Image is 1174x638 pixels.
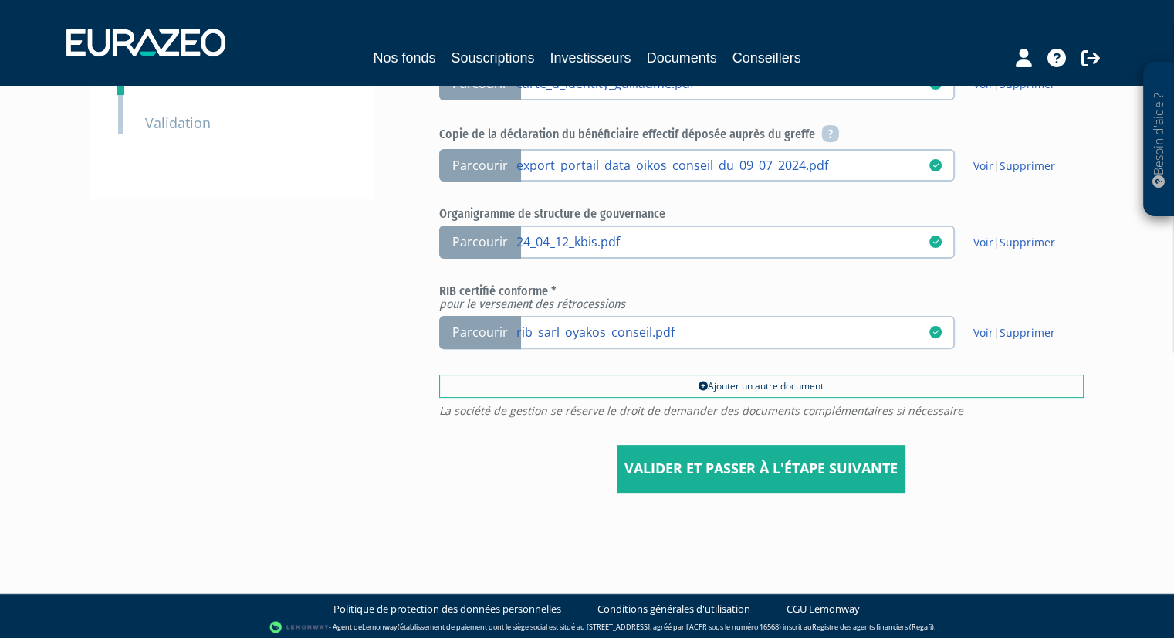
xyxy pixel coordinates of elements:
a: Conditions générales d'utilisation [597,602,750,616]
a: export_portail_data_oikos_conseil_du_09_07_2024.pdf [516,157,929,172]
small: Documents [145,70,220,88]
h6: RIB certifié conforme * [439,284,1084,311]
i: 09/07/2024 09:41 [929,159,942,171]
small: Validation [145,114,211,132]
span: Parcourir [439,149,521,182]
span: | [973,235,1055,250]
a: Voir [973,235,993,249]
span: Parcourir [439,316,521,349]
span: La société de gestion se réserve le droit de demander des documents complémentaires si nécessaire [439,406,1084,416]
a: Supprimer [1000,325,1055,340]
a: Voir [973,325,993,340]
img: logo-lemonway.png [269,619,329,635]
h6: Copie de la déclaration du bénéficiaire effectif déposée auprès du greffe [439,126,1084,144]
a: Documents [647,47,717,69]
i: 09/07/2024 09:41 [929,326,942,338]
span: Parcourir [439,226,521,259]
a: Politique de protection des données personnelles [333,602,561,616]
a: Registre des agents financiers (Regafi) [812,621,934,631]
a: Lemonway [362,621,398,631]
div: - Agent de (établissement de paiement dont le siège social est situé au [STREET_ADDRESS], agréé p... [15,619,1159,635]
img: 1732889491-logotype_eurazeo_blanc_rvb.png [66,29,225,56]
a: Supprimer [1000,235,1055,249]
span: | [973,158,1055,174]
a: Ajouter un autre document [439,375,1084,398]
h6: Organigramme de structure de gouvernance [439,207,1084,221]
a: Voir [973,158,993,173]
a: rib_sarl_oyakos_conseil.pdf [516,324,929,339]
p: Besoin d'aide ? [1150,70,1168,209]
span: | [973,325,1055,341]
a: Voir [973,76,993,91]
a: Investisseurs [550,47,631,69]
a: Souscriptions [451,47,534,69]
a: Supprimer [1000,158,1055,173]
i: 09/07/2024 09:43 [929,236,942,248]
a: CGU Lemonway [787,602,860,616]
input: Valider et passer à l'étape suivante [617,445,905,493]
a: Nos fonds [373,47,435,69]
a: 24_04_12_kbis.pdf [516,233,929,249]
em: pour le versement des rétrocessions [439,297,625,311]
a: Conseillers [732,47,801,69]
a: Supprimer [1000,76,1055,91]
